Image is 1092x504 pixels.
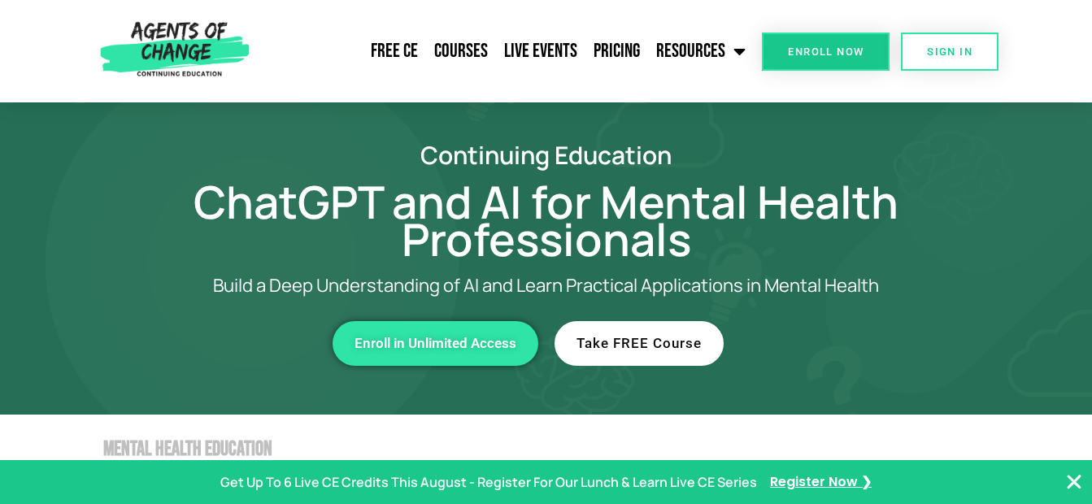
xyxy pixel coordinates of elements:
span: Take FREE Course [576,337,702,350]
h1: ChatGPT and AI for Mental Health Professionals [83,183,1010,258]
a: Pricing [585,31,648,72]
a: SIGN IN [901,33,998,71]
a: Enroll in Unlimited Access [333,321,538,366]
a: Register Now ❯ [770,471,872,494]
a: Enroll Now [762,33,890,71]
a: Resources [648,31,754,72]
button: Close Banner [1064,472,1084,492]
h2: Mental Health Education [103,439,1010,459]
p: Build a Deep Understanding of AI and Learn Practical Applications in Mental Health [148,274,945,297]
span: SIGN IN [927,46,972,57]
a: Free CE [363,31,426,72]
nav: Menu [256,31,754,72]
a: Courses [426,31,496,72]
p: Get Up To 6 Live CE Credits This August - Register For Our Lunch & Learn Live CE Series [220,471,757,494]
a: Live Events [496,31,585,72]
span: Enroll Now [788,46,864,57]
a: Take FREE Course [555,321,724,366]
h2: Continuing Education [83,143,1010,167]
span: Enroll in Unlimited Access [355,337,516,350]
